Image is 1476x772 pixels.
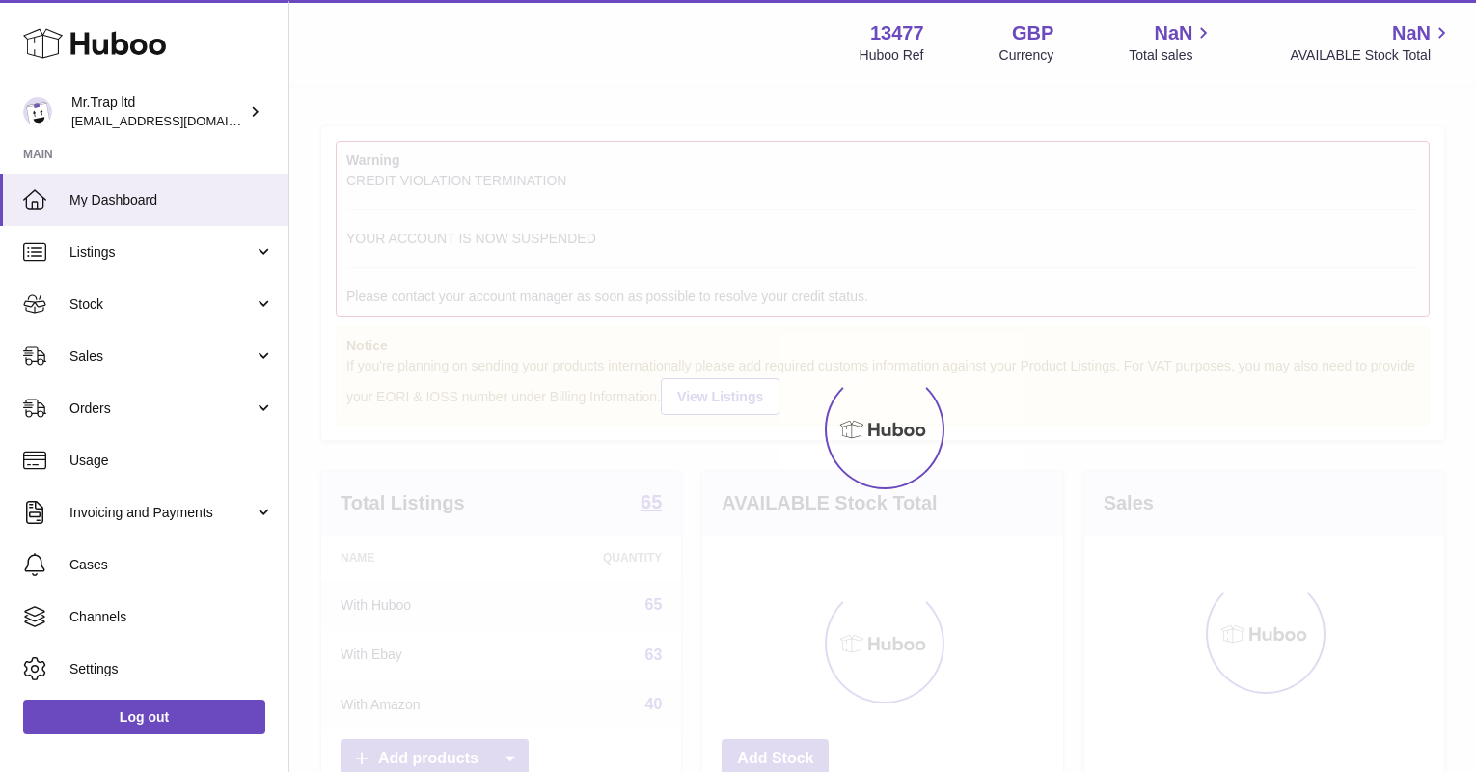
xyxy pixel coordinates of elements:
a: NaN AVAILABLE Stock Total [1290,20,1453,65]
span: NaN [1392,20,1431,46]
a: NaN Total sales [1129,20,1215,65]
span: NaN [1154,20,1192,46]
span: [EMAIL_ADDRESS][DOMAIN_NAME] [71,113,284,128]
span: Invoicing and Payments [69,504,254,522]
div: Huboo Ref [860,46,924,65]
span: Total sales [1129,46,1215,65]
span: Sales [69,347,254,366]
img: office@grabacz.eu [23,97,52,126]
span: Cases [69,556,274,574]
strong: GBP [1012,20,1053,46]
span: Settings [69,660,274,678]
div: Mr.Trap ltd [71,94,245,130]
div: Currency [999,46,1054,65]
span: AVAILABLE Stock Total [1290,46,1453,65]
strong: 13477 [870,20,924,46]
span: Usage [69,452,274,470]
span: Stock [69,295,254,314]
span: Channels [69,608,274,626]
span: My Dashboard [69,191,274,209]
a: Log out [23,700,265,734]
span: Listings [69,243,254,262]
span: Orders [69,400,254,418]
